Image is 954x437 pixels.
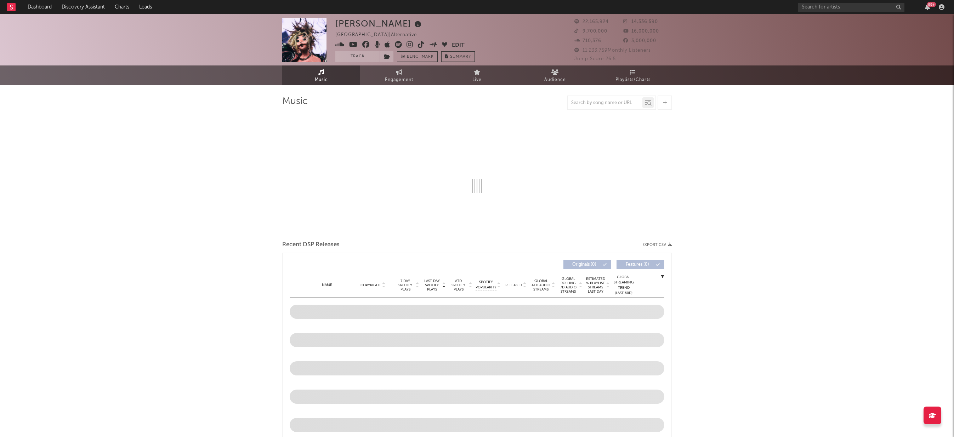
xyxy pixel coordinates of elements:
span: Estimated % Playlist Streams Last Day [586,277,605,294]
a: Playlists/Charts [594,65,672,85]
span: Engagement [385,76,413,84]
div: [PERSON_NAME] [335,18,423,29]
div: Global Streaming Trend (Last 60D) [613,275,634,296]
span: Last Day Spotify Plays [422,279,441,292]
button: 99+ [925,4,930,10]
input: Search by song name or URL [568,100,642,106]
button: Edit [452,41,465,50]
span: 16,000,000 [623,29,659,34]
button: Summary [441,51,475,62]
span: Global Rolling 7D Audio Streams [558,277,578,294]
button: Export CSV [642,243,672,247]
span: Benchmark [407,53,434,61]
span: 7 Day Spotify Plays [396,279,415,292]
span: Originals ( 0 ) [568,263,601,267]
span: Music [315,76,328,84]
a: Live [438,65,516,85]
span: Live [472,76,482,84]
a: Music [282,65,360,85]
a: Engagement [360,65,438,85]
span: Copyright [360,283,381,287]
a: Benchmark [397,51,438,62]
span: ATD Spotify Plays [449,279,468,292]
span: Jump Score: 26.5 [574,57,616,61]
span: Features ( 0 ) [621,263,654,267]
button: Features(0) [617,260,664,269]
button: Originals(0) [563,260,611,269]
button: Track [335,51,380,62]
div: 99 + [927,2,936,7]
span: Recent DSP Releases [282,241,340,249]
span: 11,233,759 Monthly Listeners [574,48,651,53]
span: Audience [544,76,566,84]
input: Search for artists [798,3,904,12]
span: Playlists/Charts [615,76,651,84]
span: 14,336,590 [623,19,658,24]
span: 9,700,000 [574,29,607,34]
span: Summary [450,55,471,59]
span: Spotify Popularity [476,280,496,290]
a: Audience [516,65,594,85]
span: Global ATD Audio Streams [531,279,551,292]
span: Released [505,283,522,287]
span: 22,165,924 [574,19,609,24]
span: 3,000,000 [623,39,656,43]
span: 710,376 [574,39,601,43]
div: Name [304,282,350,288]
div: [GEOGRAPHIC_DATA] | Alternative [335,31,425,39]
